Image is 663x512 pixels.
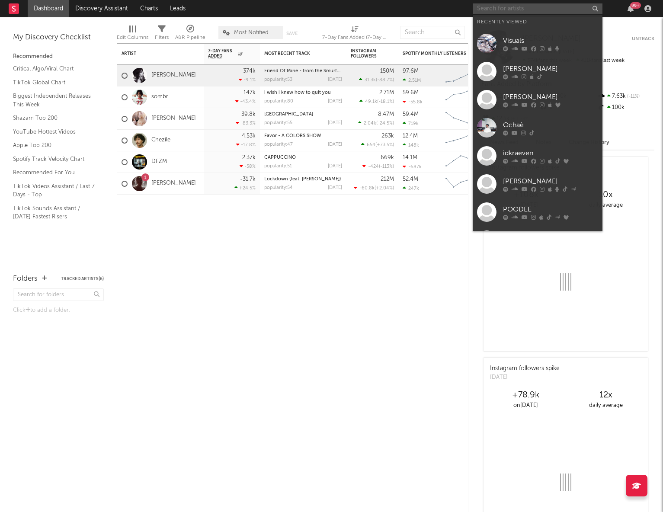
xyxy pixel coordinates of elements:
[403,77,421,83] div: 2.51M
[403,90,419,96] div: 59.6M
[13,113,95,123] a: Shazam Top 200
[473,170,602,198] a: [PERSON_NAME]
[151,115,196,122] a: [PERSON_NAME]
[473,3,602,14] input: Search for artists
[597,91,654,102] div: 7.63k
[365,78,376,83] span: 31.3k
[403,176,418,182] div: 52.4M
[403,133,418,139] div: 12.4M
[503,176,598,186] div: [PERSON_NAME]
[264,112,313,117] a: [GEOGRAPHIC_DATA]
[403,164,422,170] div: -687k
[286,31,298,36] button: Save
[361,142,394,147] div: ( )
[236,120,256,126] div: -83.3 %
[151,158,167,166] a: DFZM
[13,288,104,301] input: Search for folders...
[442,108,480,130] svg: Chart title
[151,93,168,101] a: sombr
[242,155,256,160] div: 2.37k
[368,164,379,169] span: -424
[503,64,598,74] div: [PERSON_NAME]
[328,164,342,169] div: [DATE]
[264,90,342,95] div: i wish i knew how to quit you
[322,32,387,43] div: 7-Day Fans Added (7-Day Fans Added)
[264,69,381,74] a: Friend Of Mine - from the Smurfs Movie Soundtrack
[379,90,394,96] div: 2.71M
[628,5,634,12] button: 99+
[328,142,342,147] div: [DATE]
[403,186,419,191] div: 247k
[13,32,104,43] div: My Discovery Checklist
[264,90,331,95] a: i wish i knew how to quit you
[362,163,394,169] div: ( )
[13,168,95,177] a: Recommended For You
[234,30,269,35] span: Most Notified
[380,68,394,74] div: 150M
[264,134,321,138] a: Favor - A COLORS SHOW
[442,130,480,151] svg: Chart title
[264,155,342,160] div: CAPPUCCINO
[264,112,342,117] div: STREET X STREET
[486,400,566,411] div: on [DATE]
[13,182,95,199] a: TikTok Videos Assistant / Last 7 Days - Top
[155,22,169,47] div: Filters
[328,99,342,104] div: [DATE]
[61,277,104,281] button: Tracked Artists(6)
[241,112,256,117] div: 39.8k
[240,163,256,169] div: -58 %
[477,17,598,27] div: Recently Viewed
[13,78,95,87] a: TikTok Global Chart
[367,143,375,147] span: 654
[503,35,598,46] div: Visuals
[13,274,38,284] div: Folders
[235,99,256,104] div: -43.4 %
[490,364,560,373] div: Instagram followers spike
[322,22,387,47] div: 7-Day Fans Added (7-Day Fans Added)
[473,142,602,170] a: idkraeven
[117,32,148,43] div: Edit Columns
[208,48,236,59] span: 7-Day Fans Added
[122,51,186,56] div: Artist
[364,121,376,126] span: 2.04k
[358,120,394,126] div: ( )
[239,77,256,83] div: -9.1 %
[473,86,602,114] a: [PERSON_NAME]
[264,155,296,160] a: CAPPUCCINO
[378,112,394,117] div: 8.47M
[264,142,293,147] div: popularity: 47
[234,185,256,191] div: +24.5 %
[243,90,256,96] div: 147k
[403,68,419,74] div: 97.6M
[351,48,381,59] div: Instagram Followers
[403,142,419,148] div: 148k
[442,173,480,195] svg: Chart title
[151,137,170,144] a: Chezile
[566,200,646,211] div: daily average
[354,185,394,191] div: ( )
[328,77,342,82] div: [DATE]
[566,390,646,400] div: 12 x
[403,155,417,160] div: 14.1M
[151,72,196,79] a: [PERSON_NAME]
[13,141,95,150] a: Apple Top 200
[13,154,95,164] a: Spotify Track Velocity Chart
[566,400,646,411] div: daily average
[240,176,256,182] div: -31.7k
[264,99,293,104] div: popularity: 80
[377,143,393,147] span: +73.5 %
[359,186,375,191] span: -60.8k
[175,22,205,47] div: A&R Pipeline
[236,142,256,147] div: -17.8 %
[473,29,602,58] a: Visuals
[566,190,646,200] div: 10 x
[473,58,602,86] a: [PERSON_NAME]
[13,91,95,109] a: Biggest Independent Releases This Week
[13,127,95,137] a: YouTube Hottest Videos
[380,164,393,169] span: -113 %
[264,77,292,82] div: popularity: 53
[378,121,393,126] span: -24.5 %
[13,51,104,62] div: Recommended
[377,78,393,83] span: -88.7 %
[626,94,640,99] span: -11 %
